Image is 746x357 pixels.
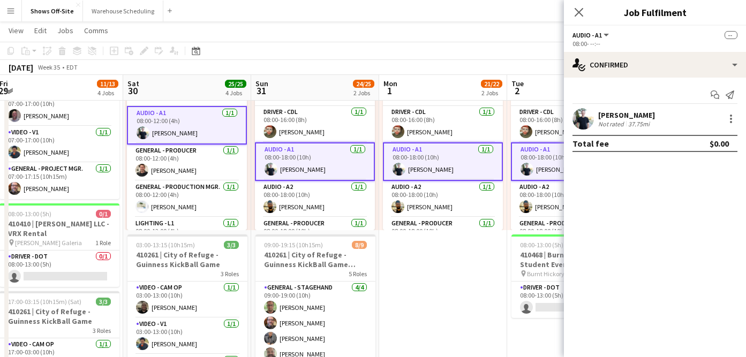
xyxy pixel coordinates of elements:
app-card-role: General - Production Mgr.1/108:00-12:00 (4h)[PERSON_NAME] [127,181,247,217]
div: EDT [66,63,78,71]
div: [DATE] [9,62,33,73]
div: [PERSON_NAME] [598,110,655,120]
span: 1 [382,85,397,97]
a: Jobs [53,24,78,37]
a: Comms [80,24,112,37]
div: Confirmed [564,52,746,78]
button: Shows Off-Site [22,1,83,21]
h3: 410261 | City of Refuge - Guinness KickBall Game Load Out [255,250,375,269]
span: Edit [34,26,47,35]
span: 8/9 [352,241,367,249]
app-card-role: Audio - A21/108:00-18:00 (10h)[PERSON_NAME] [255,181,375,217]
h3: 410261 | City of Refuge - Guinness KickBall Game [127,250,247,269]
span: 3 Roles [93,326,111,335]
span: Jobs [57,26,73,35]
app-job-card: Updated08:00-18:00 (10h)16/169 RolesDriver - CDL1/108:00-16:00 (8h)[PERSON_NAME]Audio - A11/108:0... [511,72,631,230]
span: Comms [84,26,108,35]
app-card-role: Driver - CDL1/108:00-16:00 (8h)[PERSON_NAME] [511,106,631,142]
div: 37.75mi [626,120,652,128]
app-card-role: Lighting - L11/108:00-12:00 (4h) [127,217,247,254]
div: 2 Jobs [481,89,502,97]
div: $0.00 [710,138,729,149]
span: 11/13 [97,80,118,88]
app-card-role: Audio - A21/108:00-18:00 (10h)[PERSON_NAME] [383,181,503,217]
div: 4 Jobs [225,89,246,97]
span: 2 [510,85,524,97]
app-card-role: Driver - CDL1/108:00-16:00 (8h)[PERSON_NAME] [383,106,503,142]
span: -- [725,31,737,39]
div: 08:00- --:-- [572,40,737,48]
button: Audio - A1 [572,31,611,39]
span: 08:00-13:00 (5h) [8,210,51,218]
app-card-role: Audio - A11/108:00-18:00 (10h)[PERSON_NAME] [511,142,631,181]
span: View [9,26,24,35]
app-job-card: Updated08:00-18:00 (10h)16/169 RolesDriver - CDL1/108:00-16:00 (8h)[PERSON_NAME]Audio - A11/108:0... [383,72,503,230]
h3: Job Fulfilment [564,5,746,19]
button: Warehouse Scheduling [83,1,163,21]
span: Audio - A1 [572,31,602,39]
app-card-role: Audio - A11/108:00-18:00 (10h)[PERSON_NAME] [255,142,375,181]
span: 09:00-19:15 (10h15m) [264,241,323,249]
app-card-role: Driver - DOT1A0/108:00-13:00 (5h) [511,282,631,318]
span: 3/3 [96,298,111,306]
a: Edit [30,24,51,37]
app-card-role: Audio - A11/108:00-12:00 (4h)[PERSON_NAME] [127,106,247,145]
app-card-role: General - Producer1/108:00-12:00 (4h)[PERSON_NAME] [127,145,247,181]
span: 03:00-13:15 (10h15m) [136,241,195,249]
div: Not rated [598,120,626,128]
app-card-role: Driver - CDL1/108:00-16:00 (8h)[PERSON_NAME] [255,106,375,142]
app-card-role: General - Producer1/108:00-18:00 (10h) [383,217,503,254]
app-job-card: 08:00-13:00 (5h)0/1410468 | Burnt Hickory - Student Event 2025 Burnt Hickory1 RoleDriver - DOT1A0... [511,234,631,318]
span: 30 [126,85,139,97]
div: 2 Jobs [353,89,374,97]
app-job-card: Updated08:00-16:00 (8h)16/169 RolesAudio - A11/108:00-12:00 (4h)[PERSON_NAME]General - Producer1/... [127,72,247,230]
span: 25/25 [225,80,246,88]
span: 0/1 [96,210,111,218]
app-card-role: Audio - A21/108:00-18:00 (10h)[PERSON_NAME] [511,181,631,217]
span: Week 35 [35,63,62,71]
app-card-role: Audio - A11/108:00-18:00 (10h)[PERSON_NAME] [383,142,503,181]
span: 31 [254,85,268,97]
span: 08:00-13:00 (5h) [520,241,563,249]
span: 24/25 [353,80,374,88]
h3: 410468 | Burnt Hickory - Student Event 2025 [511,250,631,269]
app-card-role: General - Producer1/108:00-18:00 (10h) [511,217,631,254]
span: [PERSON_NAME] Galeria [15,239,82,247]
app-job-card: Updated08:00-18:00 (10h)16/169 RolesDriver - CDL1/108:00-16:00 (8h)[PERSON_NAME]Audio - A11/108:0... [255,72,375,230]
span: 3 Roles [221,270,239,278]
div: Total fee [572,138,609,149]
span: Mon [383,79,397,88]
app-card-role: General - Producer1/108:00-18:00 (10h) [255,217,375,254]
span: 3/3 [224,241,239,249]
span: 5 Roles [349,270,367,278]
div: 4 Jobs [97,89,118,97]
span: Burnt Hickory [527,270,564,278]
span: Sat [127,79,139,88]
a: View [4,24,28,37]
span: 17:00-03:15 (10h15m) (Sat) [8,298,81,306]
span: 1 Role [95,239,111,247]
span: Sun [255,79,268,88]
span: Tue [511,79,524,88]
app-card-role: Video - V11/103:00-13:00 (10h)[PERSON_NAME] [127,318,247,354]
app-card-role: Video - Cam Op1/103:00-13:00 (10h)[PERSON_NAME] [127,282,247,318]
span: 21/22 [481,80,502,88]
